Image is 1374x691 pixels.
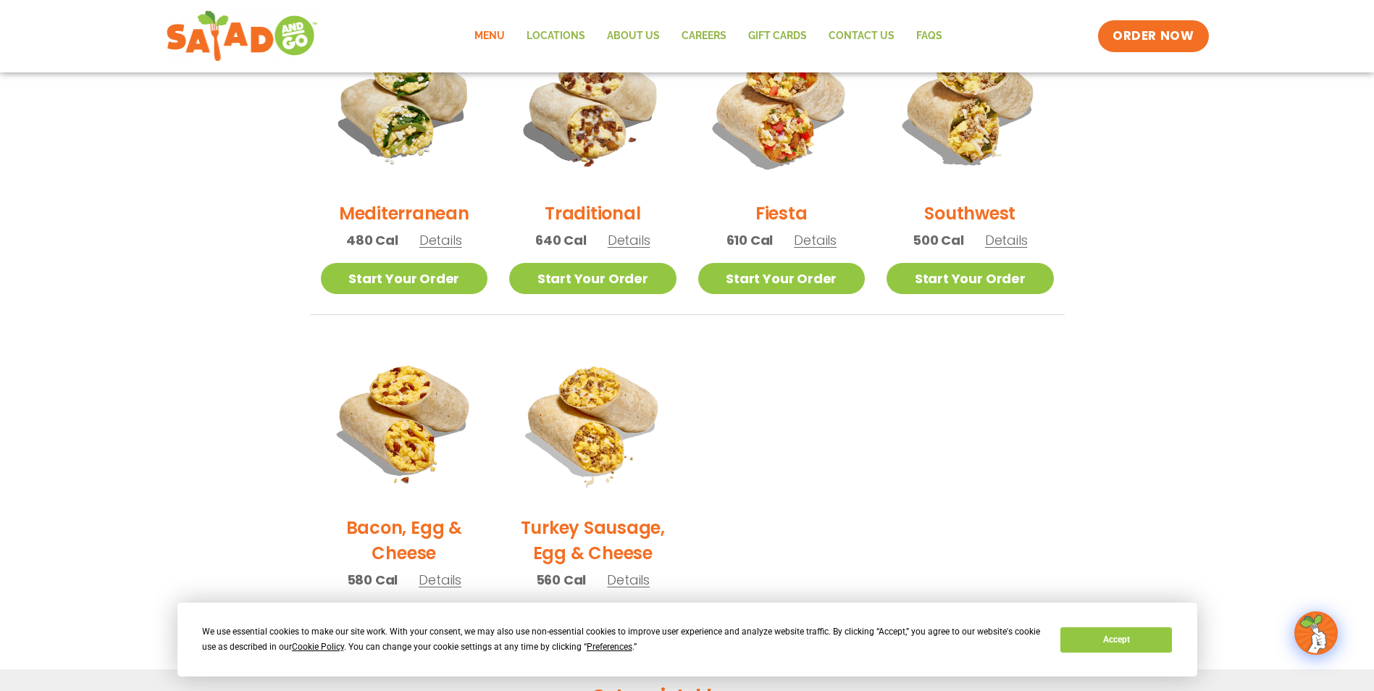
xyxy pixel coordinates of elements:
[887,22,1054,190] img: Product photo for Southwest
[794,231,837,249] span: Details
[321,515,488,566] h2: Bacon, Egg & Cheese
[596,20,671,53] a: About Us
[509,337,676,504] img: Product photo for Turkey Sausage, Egg & Cheese
[924,201,1015,226] h2: Southwest
[419,231,462,249] span: Details
[509,22,676,190] img: Product photo for Traditional
[166,7,319,65] img: new-SAG-logo-768×292
[1113,28,1194,45] span: ORDER NOW
[177,603,1197,677] div: Cookie Consent Prompt
[1098,20,1208,52] a: ORDER NOW
[321,22,488,190] img: Product photo for Mediterranean Breakfast Burrito
[887,263,1054,294] a: Start Your Order
[1060,627,1172,653] button: Accept
[347,570,398,590] span: 580 Cal
[671,20,737,53] a: Careers
[608,231,650,249] span: Details
[419,571,461,589] span: Details
[321,337,488,504] img: Product photo for Bacon, Egg & Cheese
[913,230,964,250] span: 500 Cal
[339,201,469,226] h2: Mediterranean
[321,263,488,294] a: Start Your Order
[464,20,953,53] nav: Menu
[698,22,866,190] img: Product photo for Fiesta
[464,20,516,53] a: Menu
[516,20,596,53] a: Locations
[545,201,640,226] h2: Traditional
[536,570,587,590] span: 560 Cal
[509,515,676,566] h2: Turkey Sausage, Egg & Cheese
[346,230,398,250] span: 480 Cal
[607,571,650,589] span: Details
[698,263,866,294] a: Start Your Order
[1296,613,1336,653] img: wpChatIcon
[292,642,344,652] span: Cookie Policy
[755,201,808,226] h2: Fiesta
[985,231,1028,249] span: Details
[818,20,905,53] a: Contact Us
[737,20,818,53] a: GIFT CARDS
[509,263,676,294] a: Start Your Order
[587,642,632,652] span: Preferences
[905,20,953,53] a: FAQs
[202,624,1043,655] div: We use essential cookies to make our site work. With your consent, we may also use non-essential ...
[535,230,587,250] span: 640 Cal
[726,230,774,250] span: 610 Cal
